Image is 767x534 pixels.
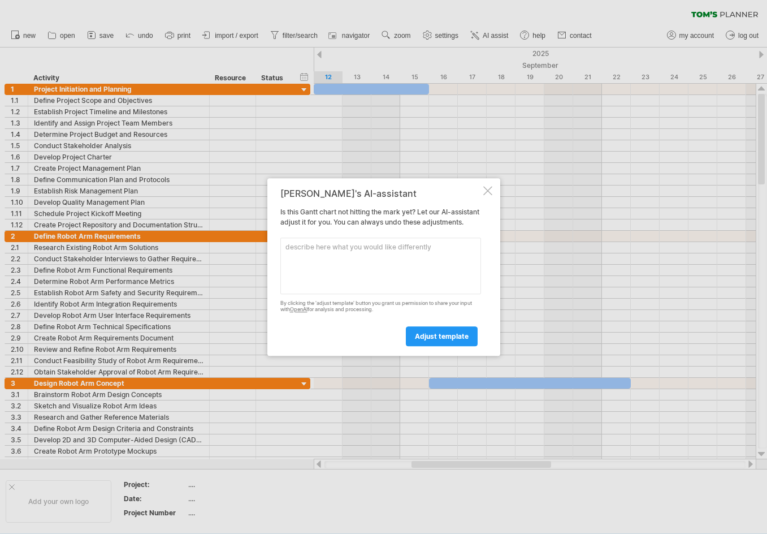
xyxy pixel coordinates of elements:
div: By clicking the 'adjust template' button you grant us permission to share your input with for ana... [280,300,481,313]
div: Is this Gantt chart not hitting the mark yet? Let our AI-assistant adjust it for you. You can alw... [280,188,481,346]
a: adjust template [406,326,478,346]
a: OpenAI [290,306,307,312]
div: [PERSON_NAME]'s AI-assistant [280,188,481,199]
span: adjust template [415,332,469,341]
